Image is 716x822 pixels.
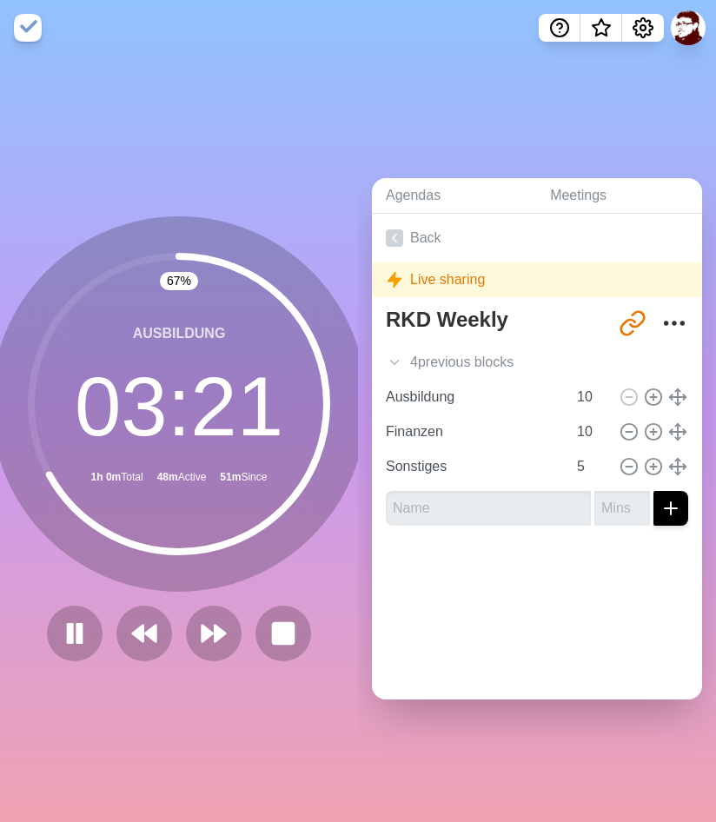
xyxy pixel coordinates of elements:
input: Mins [570,414,612,449]
input: Name [379,449,567,484]
button: Settings [622,14,664,42]
input: Mins [594,491,650,526]
button: Help [539,14,580,42]
input: Mins [570,449,612,484]
a: Meetings [536,178,702,214]
a: Back [372,214,702,262]
button: What’s new [580,14,622,42]
img: timeblocks logo [14,14,42,42]
span: s [507,352,514,373]
input: Name [379,414,567,449]
div: Live sharing [372,262,702,297]
input: Mins [570,380,612,414]
input: Name [386,491,591,526]
div: 4 previous block [372,345,702,380]
input: Name [379,380,567,414]
a: Agendas [372,178,536,214]
button: Share link [615,306,650,341]
button: More [657,306,692,341]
